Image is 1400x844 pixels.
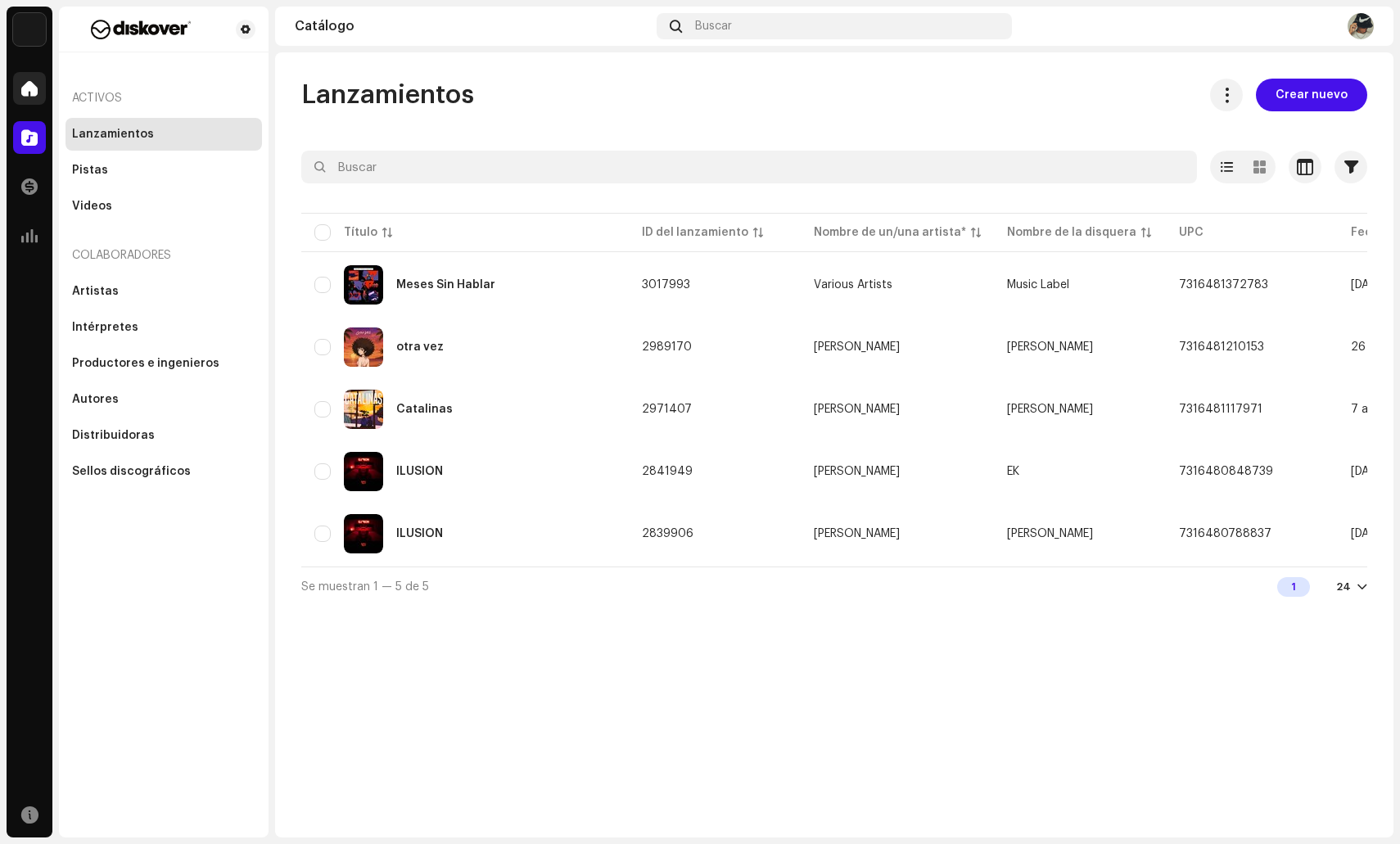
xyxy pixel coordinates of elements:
[1351,466,1385,477] span: 3 jun 2025
[396,341,444,353] div: otra vez
[814,466,981,477] span: Rasheem
[344,224,377,241] div: Título
[72,128,154,141] div: Lanzamientos
[72,200,112,213] div: Videos
[65,419,262,452] re-m-nav-item: Distribuidoras
[1179,404,1262,415] span: 7316481117971
[642,341,692,353] span: 2989170
[642,404,692,415] span: 2971407
[1179,466,1273,477] span: 7316480848739
[1179,341,1264,353] span: 7316481210153
[72,429,155,442] div: Distribuidoras
[1179,279,1268,291] span: 7316481372783
[1351,528,1385,539] span: 1 jun 2025
[814,279,892,291] div: Various Artists
[72,164,108,177] div: Pistas
[396,279,495,291] div: Meses Sin Hablar
[1007,466,1019,477] span: EK
[65,347,262,380] re-m-nav-item: Productores e ingenieros
[301,79,474,111] span: Lanzamientos
[65,383,262,416] re-m-nav-item: Autores
[1348,13,1374,39] img: bb994a40-2b57-4d79-9477-1a7e332a2194
[1351,279,1385,291] span: 26 sept 2025
[814,404,900,415] div: [PERSON_NAME]
[295,20,650,33] div: Catálogo
[814,466,900,477] div: [PERSON_NAME]
[301,581,429,593] span: Se muestran 1 — 5 de 5
[814,341,981,353] span: Letty
[695,20,732,33] span: Buscar
[65,455,262,488] re-m-nav-item: Sellos discográficos
[65,79,262,118] re-a-nav-header: Activos
[814,404,981,415] span: Victor Medina
[344,452,383,491] img: 8b877482-f1e1-4977-ad6a-3e3fc032641b
[344,327,383,367] img: 05eec2e8-eb40-47bd-938b-0c16a1c7e1c3
[65,154,262,187] re-m-nav-item: Pistas
[72,465,191,478] div: Sellos discográficos
[396,466,443,477] div: ILUSION
[65,311,262,344] re-m-nav-item: Intérpretes
[1276,79,1348,111] span: Crear nuevo
[1256,79,1367,111] button: Crear nuevo
[72,357,219,370] div: Productores e ingenieros
[1007,528,1093,539] span: Rasheem
[344,265,383,305] img: 58aaed8b-99ce-4473-808b-4abaf6cd2eaa
[72,321,138,334] div: Intérpretes
[642,528,693,539] span: 2839906
[1336,580,1351,594] div: 24
[396,404,453,415] div: Catalinas
[642,224,748,241] div: ID del lanzamiento
[396,528,443,539] div: ILUSION
[65,118,262,151] re-m-nav-item: Lanzamientos
[301,151,1197,183] input: Buscar
[642,466,693,477] span: 2841949
[1277,577,1310,597] div: 1
[65,190,262,223] re-m-nav-item: Videos
[1007,341,1093,353] span: Letty
[814,528,981,539] span: Rasheem
[13,13,46,46] img: 297a105e-aa6c-4183-9ff4-27133c00f2e2
[1179,528,1271,539] span: 7316480788837
[65,275,262,308] re-m-nav-item: Artistas
[65,236,262,275] re-a-nav-header: Colaboradores
[344,390,383,429] img: 4816ce3f-5f9e-4570-9929-3c48e50443b7
[1007,224,1136,241] div: Nombre de la disquera
[72,393,119,406] div: Autores
[72,285,119,298] div: Artistas
[344,514,383,553] img: 4c633be2-1fbd-42f5-a0d4-f2a9d3fafe3b
[72,20,210,39] img: f29a3560-dd48-4e38-b32b-c7dc0a486f0f
[642,279,690,291] span: 3017993
[814,224,966,241] div: Nombre de un/una artista*
[1007,404,1093,415] span: Victor Medina
[1007,279,1069,291] span: Music Label
[814,341,900,353] div: [PERSON_NAME]
[814,528,900,539] div: [PERSON_NAME]
[814,279,981,291] span: Various Artists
